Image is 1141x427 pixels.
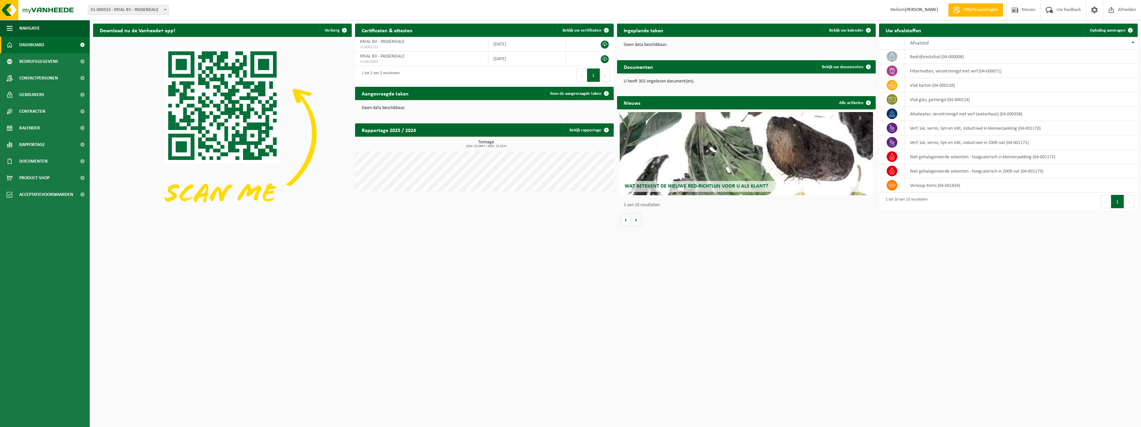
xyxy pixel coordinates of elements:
span: Kalender [19,120,40,136]
h2: Download nu de Vanheede+ app! [93,24,182,37]
span: Bedrijfsgegevens [19,53,58,70]
td: verf, lak, vernis, lijm en inkt, industrieel in kleinverpakking (04-001170) [905,121,1138,135]
td: [DATE] [488,52,566,66]
p: Geen data beschikbaar. [624,43,869,47]
td: vlak glas, gemengd (04-000214) [905,92,1138,107]
a: Bekijk uw certificaten [557,24,613,37]
td: niet gehalogeneerde solventen - hoogcalorisch in 200lt-vat (04-001173) [905,164,1138,178]
h2: Documenten [617,60,660,73]
h2: Nieuws [617,96,647,109]
button: Verberg [319,24,351,37]
p: U heeft 302 ongelezen document(en). [624,79,869,84]
button: 1 [1111,195,1124,208]
button: Previous [576,69,587,82]
span: Wat betekent de nieuwe RED-richtlijn voor u als klant? [625,184,768,189]
button: Previous [1100,195,1111,208]
h3: Tonnage [358,140,614,148]
button: Next [1124,195,1134,208]
td: verf, lak, vernis, lijm en inkt, industrieel in 200lt-vat (04-001171) [905,135,1138,150]
span: Dashboard [19,37,44,53]
span: KRIAL BV - PASSENDALE [360,54,405,59]
img: Download de VHEPlus App [93,37,352,231]
a: Bekijk uw kalender [824,24,875,37]
a: Ophaling aanvragen [1084,24,1137,37]
div: 1 tot 10 van 10 resultaten [882,194,928,209]
span: Bekijk uw kalender [829,28,863,33]
a: Offerte aanvragen [948,3,1003,17]
span: Acceptatievoorwaarden [19,186,73,203]
h2: Rapportage 2025 / 2024 [355,123,423,136]
span: Documenten [19,153,48,170]
span: Afvalstof [910,41,929,46]
button: Next [600,69,610,82]
span: 2024: 23,563 t - 2025: 15,323 t [358,145,614,148]
a: Toon de aangevraagde taken [545,87,613,100]
p: 1 van 10 resultaten [624,203,872,208]
span: Contracten [19,103,45,120]
a: Wat betekent de nieuwe RED-richtlijn voor u als klant? [620,112,873,195]
td: bedrijfsrestafval (04-000008) [905,50,1138,64]
span: Bekijk uw documenten [822,65,863,69]
span: Navigatie [19,20,40,37]
a: Bekijk rapportage [564,123,613,137]
span: Gebruikers [19,86,44,103]
span: Contactpersonen [19,70,58,86]
a: Alle artikelen [834,96,875,109]
span: 01-000553 - KRIAL BV - PASSENDALE [88,5,169,15]
td: vlak karton (04-000158) [905,78,1138,92]
a: Bekijk uw documenten [817,60,875,73]
p: Geen data beschikbaar. [362,106,607,110]
span: VLA613962 [360,59,483,65]
h2: Certificaten & attesten [355,24,419,37]
span: Verberg [325,28,339,33]
h2: Ingeplande taken [617,24,670,37]
div: 1 tot 2 van 2 resultaten [358,68,400,82]
button: 1 [587,69,600,82]
h2: Uw afvalstoffen [879,24,928,37]
td: afvalwater, verontreinigd met verf (waterbasis) (04-000358) [905,107,1138,121]
td: verkoop items (04-001834) [905,178,1138,193]
span: Rapportage [19,136,45,153]
span: Bekijk uw certificaten [563,28,601,33]
td: [DATE] [488,37,566,52]
strong: [PERSON_NAME] [905,7,938,12]
span: Ophaling aanvragen [1090,28,1125,33]
span: KRIAL BV - PASSENDALE [360,39,405,44]
button: Volgende [631,213,641,226]
td: niet gehalogeneerde solventen - hoogcalorisch in kleinverpakking (04-001172) [905,150,1138,164]
td: filtermatten, verontreinigd met verf (04-000071) [905,64,1138,78]
span: Offerte aanvragen [962,7,1000,13]
button: Vorige [620,213,631,226]
span: Product Shop [19,170,50,186]
span: VLA001212 [360,45,483,50]
span: Toon de aangevraagde taken [550,91,601,96]
h2: Aangevraagde taken [355,87,415,100]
